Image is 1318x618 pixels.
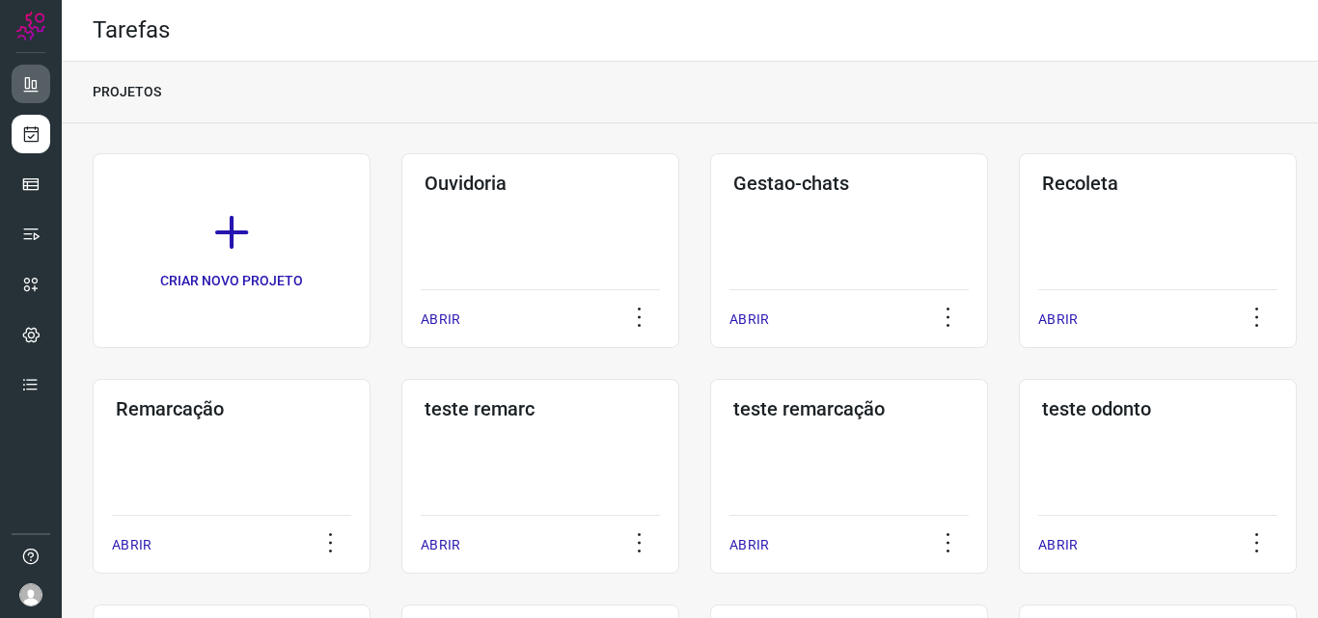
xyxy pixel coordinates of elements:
[733,397,965,420] h3: teste remarcação
[1038,535,1078,555] p: ABRIR
[93,16,170,44] h2: Tarefas
[1042,397,1274,420] h3: teste odonto
[160,271,303,291] p: CRIAR NOVO PROJETO
[733,172,965,195] h3: Gestao-chats
[421,535,460,555] p: ABRIR
[425,172,656,195] h3: Ouvidoria
[112,535,151,555] p: ABRIR
[19,583,42,606] img: avatar-user-boy.jpg
[729,535,769,555] p: ABRIR
[425,397,656,420] h3: teste remarc
[116,397,347,420] h3: Remarcação
[16,12,45,40] img: Logo
[1042,172,1274,195] h3: Recoleta
[421,309,460,330] p: ABRIR
[729,309,769,330] p: ABRIR
[93,82,161,102] p: PROJETOS
[1038,309,1078,330] p: ABRIR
